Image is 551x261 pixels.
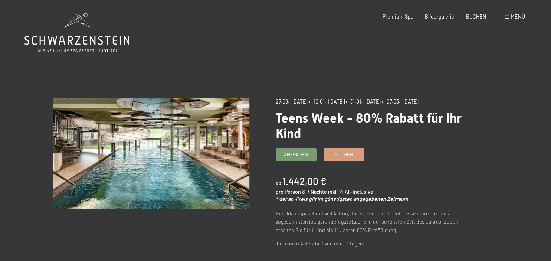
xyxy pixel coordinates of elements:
span: • 10.01.–[DATE] [309,98,345,105]
span: • 31.01.–[DATE] [345,98,381,105]
span: Buchen [334,151,353,158]
span: inkl. ¾ All-Inclusive [328,189,373,195]
em: * der ab-Preis gilt im günstigsten angegebenen Zeitraum [276,196,408,202]
a: Anfragen [276,149,316,161]
p: (bei einem Aufenthalt von min. 7 Tagen) [276,239,472,248]
a: Premium Spa [383,13,413,20]
b: 1.442,00 € [282,175,327,187]
a: BUCHEN [466,13,486,20]
span: 7 Nächte [307,189,327,195]
span: Anfragen [284,151,308,158]
a: Buchen [324,149,364,161]
img: Teens Week - 80% Rabatt für Ihr Kind [53,98,249,209]
span: Menü [511,13,525,20]
p: Ein Urlaubspaket mit viel Action, das speziell auf die Interessen Ihrer Teenies zugeschnitten ist... [276,209,472,235]
span: ab [276,180,281,186]
span: • 07.03.–[DATE] [382,98,419,105]
span: 27.09.–[DATE] [276,98,308,105]
span: Teens Week - 80% Rabatt für Ihr Kind [276,110,462,141]
a: Bildergalerie [425,13,455,20]
span: pro Person & [276,189,306,195]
